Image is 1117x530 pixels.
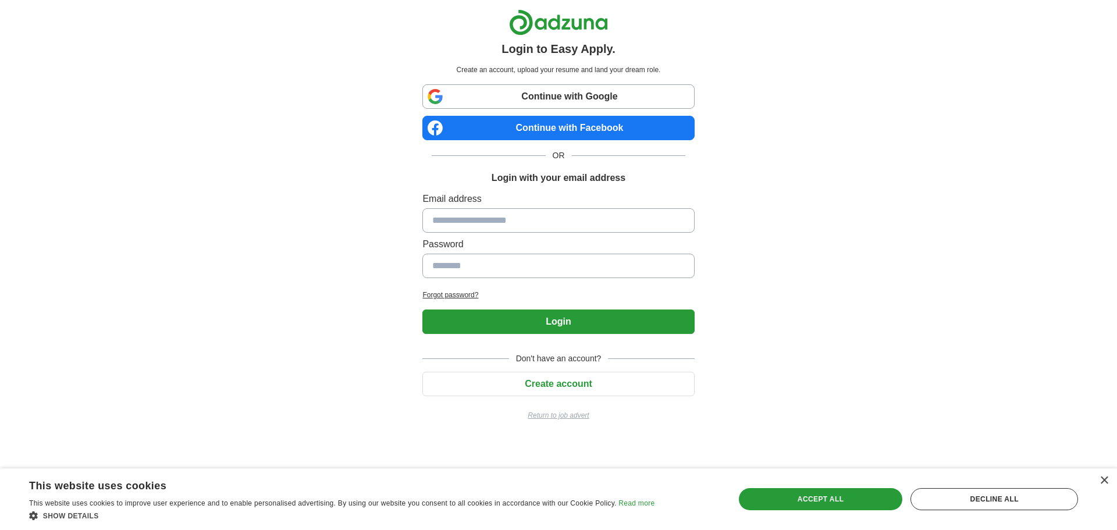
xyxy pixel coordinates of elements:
button: Login [422,310,694,334]
span: This website uses cookies to improve user experience and to enable personalised advertising. By u... [29,499,617,507]
a: Continue with Facebook [422,116,694,140]
a: Return to job advert [422,410,694,421]
div: Close [1100,476,1108,485]
a: Forgot password? [422,290,694,300]
img: Adzuna logo [509,9,608,35]
a: Create account [422,379,694,389]
div: Decline all [910,488,1078,510]
a: Read more, opens a new window [618,499,654,507]
button: Create account [422,372,694,396]
label: Email address [422,192,694,206]
span: Don't have an account? [509,353,609,365]
p: Create an account, upload your resume and land your dream role. [425,65,692,75]
span: Show details [43,512,99,520]
div: Accept all [739,488,903,510]
div: Show details [29,510,654,521]
h1: Login with your email address [492,171,625,185]
span: OR [546,150,572,162]
label: Password [422,237,694,251]
div: This website uses cookies [29,475,625,493]
h1: Login to Easy Apply. [501,40,616,58]
a: Continue with Google [422,84,694,109]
